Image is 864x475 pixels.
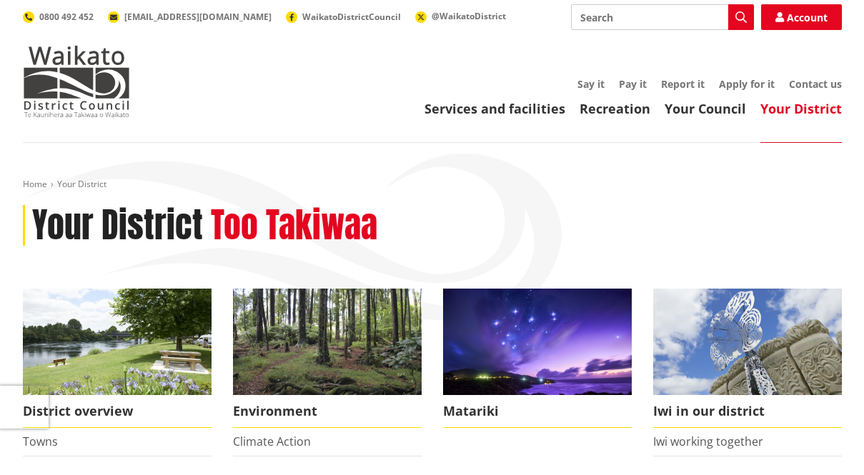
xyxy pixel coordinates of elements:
a: Your Council [665,100,746,117]
a: Towns [23,434,58,449]
img: biodiversity- Wright's Bush_16x9 crop [233,289,422,395]
h2: Too Takiwaa [211,205,377,246]
span: Matariki [443,395,632,428]
a: @WaikatoDistrict [415,10,506,22]
span: Environment [233,395,422,428]
img: Matariki over Whiaangaroa [443,289,632,395]
a: Account [761,4,842,30]
a: Climate Action [233,434,311,449]
a: Services and facilities [424,100,565,117]
a: Turangawaewae Ngaruawahia Iwi in our district [653,289,842,428]
a: Your District [760,100,842,117]
a: [EMAIL_ADDRESS][DOMAIN_NAME] [108,11,272,23]
nav: breadcrumb [23,179,842,191]
span: Iwi in our district [653,395,842,428]
span: WaikatoDistrictCouncil [302,11,401,23]
span: Your District [57,178,106,190]
a: Environment [233,289,422,428]
img: Ngaruawahia 0015 [23,289,212,395]
a: WaikatoDistrictCouncil [286,11,401,23]
input: Search input [571,4,754,30]
img: Turangawaewae Ngaruawahia [653,289,842,395]
span: District overview [23,395,212,428]
a: Matariki [443,289,632,428]
a: Apply for it [719,77,775,91]
a: Ngaruawahia 0015 District overview [23,289,212,428]
a: Home [23,178,47,190]
a: Recreation [580,100,650,117]
a: Say it [577,77,605,91]
span: @WaikatoDistrict [432,10,506,22]
span: [EMAIL_ADDRESS][DOMAIN_NAME] [124,11,272,23]
a: Contact us [789,77,842,91]
span: 0800 492 452 [39,11,94,23]
h1: Your District [32,205,203,246]
a: Report it [661,77,705,91]
img: Waikato District Council - Te Kaunihera aa Takiwaa o Waikato [23,46,130,117]
a: 0800 492 452 [23,11,94,23]
a: Iwi working together [653,434,763,449]
a: Pay it [619,77,647,91]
